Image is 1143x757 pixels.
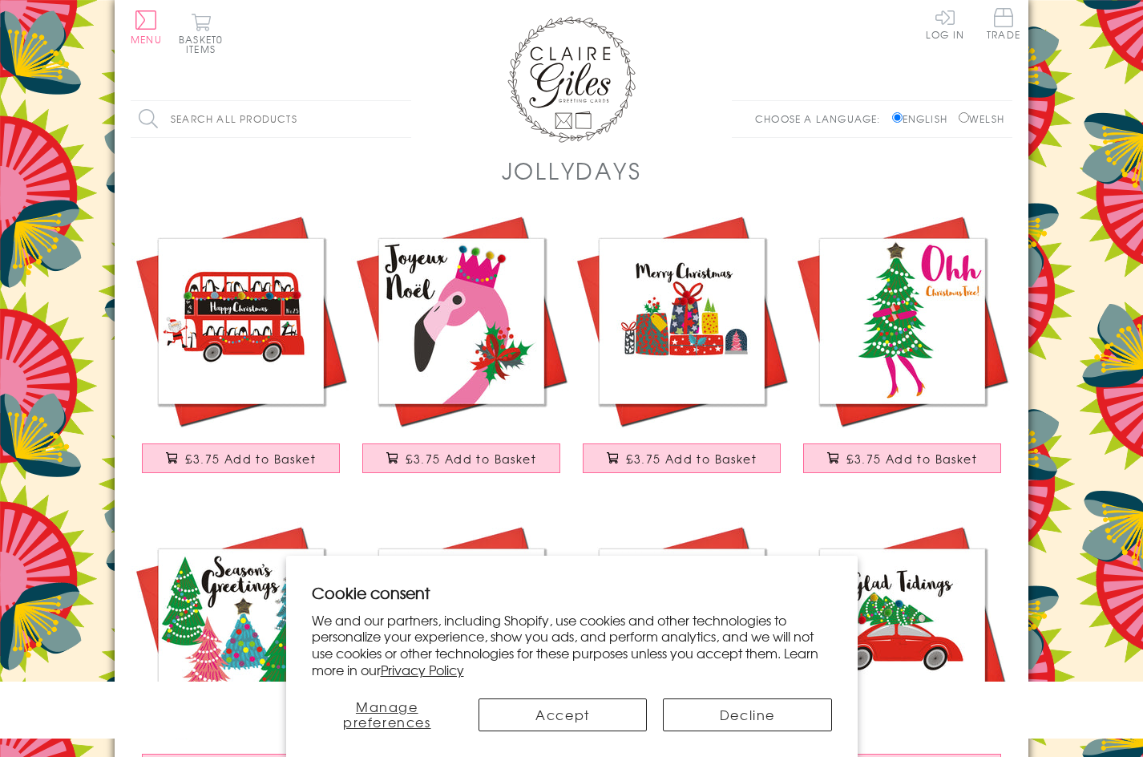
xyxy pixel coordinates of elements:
[343,697,431,731] span: Manage preferences
[583,443,782,473] button: £3.75 Add to Basket
[131,10,162,44] button: Menu
[892,112,903,123] input: English
[186,32,223,56] span: 0 items
[312,698,462,731] button: Manage preferences
[755,111,889,126] p: Choose a language:
[803,443,1002,473] button: £3.75 Add to Basket
[479,698,647,731] button: Accept
[571,211,792,489] a: Christmas Card, Pile of Presents, Embellished with colourful pompoms £3.75 Add to Basket
[406,451,536,467] span: £3.75 Add to Basket
[792,521,1012,742] img: Christmas Card, Christmas Tree on Car, Embellished with colourful pompoms
[131,521,351,742] img: Christmas Card, Season's Greetings, Embellished with a shiny padded star
[381,660,464,679] a: Privacy Policy
[142,443,341,473] button: £3.75 Add to Basket
[185,451,316,467] span: £3.75 Add to Basket
[351,211,571,489] a: Christmas Card, Flamingo, Joueux Noel, Embellished with colourful pompoms £3.75 Add to Basket
[959,112,969,123] input: Welsh
[131,101,411,137] input: Search all products
[926,8,964,39] a: Log In
[131,32,162,47] span: Menu
[131,211,351,431] img: Christmas Card, Santa on the Bus, Embellished with colourful pompoms
[626,451,757,467] span: £3.75 Add to Basket
[362,443,561,473] button: £3.75 Add to Basket
[131,211,351,489] a: Christmas Card, Santa on the Bus, Embellished with colourful pompoms £3.75 Add to Basket
[987,8,1020,43] a: Trade
[571,211,792,431] img: Christmas Card, Pile of Presents, Embellished with colourful pompoms
[892,111,955,126] label: English
[179,13,223,54] button: Basket0 items
[959,111,1004,126] label: Welsh
[502,154,642,187] h1: JollyDays
[395,101,411,137] input: Search
[312,612,832,678] p: We and our partners, including Shopify, use cookies and other technologies to personalize your ex...
[312,581,832,604] h2: Cookie consent
[987,8,1020,39] span: Trade
[663,698,831,731] button: Decline
[846,451,977,467] span: £3.75 Add to Basket
[351,521,571,742] img: Christmas Card, Pineapple and Pompoms, Embellished with colourful pompoms
[792,211,1012,489] a: Christmas Card, Ohh Christmas Tree! Embellished with a shiny padded star £3.75 Add to Basket
[507,16,636,143] img: Claire Giles Greetings Cards
[571,521,792,742] img: Christmas Card, Unicorn Sleigh, Embellished with colourful pompoms
[351,211,571,431] img: Christmas Card, Flamingo, Joueux Noel, Embellished with colourful pompoms
[792,211,1012,431] img: Christmas Card, Ohh Christmas Tree! Embellished with a shiny padded star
